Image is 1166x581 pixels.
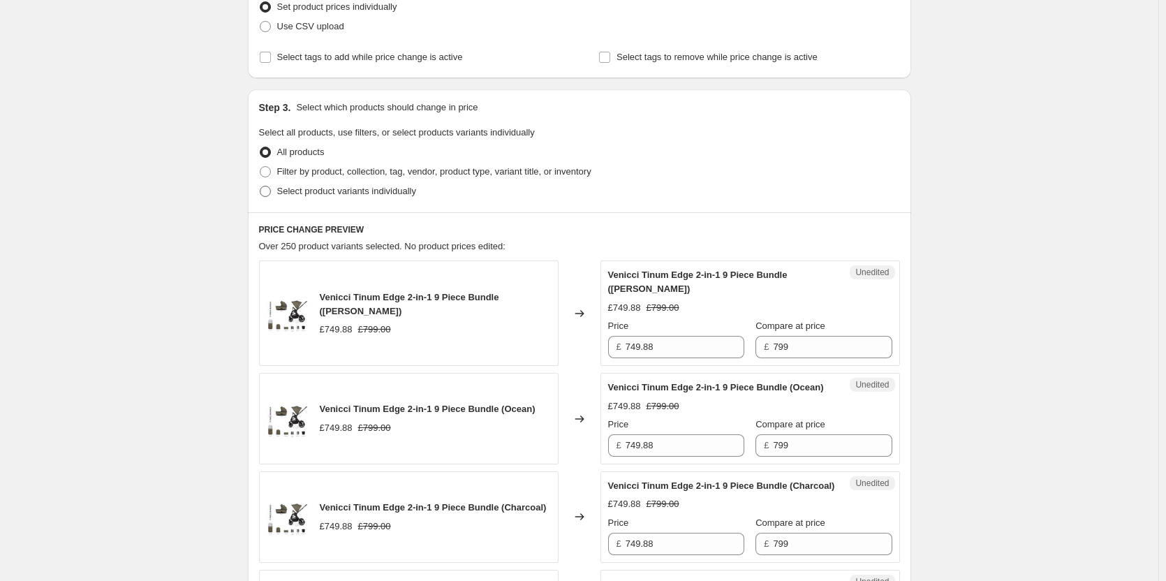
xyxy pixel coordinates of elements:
span: Venicci Tinum Edge 2-in-1 9 Piece Bundle ([PERSON_NAME]) [608,270,788,294]
h6: PRICE CHANGE PREVIEW [259,224,900,235]
strike: £799.00 [358,520,391,534]
div: £749.88 [320,421,353,435]
span: Select tags to add while price change is active [277,52,463,62]
div: £749.88 [320,520,353,534]
span: Select tags to remove while price change is active [617,52,818,62]
strike: £799.00 [647,301,679,315]
span: Filter by product, collection, tag, vendor, product type, variant title, or inventory [277,166,591,177]
span: £ [617,538,621,549]
span: £ [617,341,621,352]
div: £749.88 [320,323,353,337]
img: Venicci-Edge-Moss-9-PIECE-BUNDLE-ENGO-2-1_80x.jpg [267,496,309,538]
strike: £799.00 [647,399,679,413]
span: £ [764,538,769,549]
span: Use CSV upload [277,21,344,31]
span: Select all products, use filters, or select products variants individually [259,127,535,138]
span: Select product variants individually [277,186,416,196]
strike: £799.00 [358,323,391,337]
span: Over 250 product variants selected. No product prices edited: [259,241,505,251]
span: Compare at price [755,419,825,429]
div: £749.88 [608,301,641,315]
span: Venicci Tinum Edge 2-in-1 9 Piece Bundle (Ocean) [320,404,536,414]
span: Venicci Tinum Edge 2-in-1 9 Piece Bundle (Charcoal) [608,480,835,491]
span: Unedited [855,478,889,489]
span: £ [764,440,769,450]
span: £ [617,440,621,450]
img: Venicci-Edge-Moss-9-PIECE-BUNDLE-ENGO-2-1_80x.jpg [267,293,309,334]
span: Unedited [855,267,889,278]
span: Price [608,419,629,429]
strike: £799.00 [358,421,391,435]
span: Venicci Tinum Edge 2-in-1 9 Piece Bundle (Ocean) [608,382,824,392]
div: £749.88 [608,497,641,511]
strike: £799.00 [647,497,679,511]
span: Venicci Tinum Edge 2-in-1 9 Piece Bundle ([PERSON_NAME]) [320,292,499,316]
span: Venicci Tinum Edge 2-in-1 9 Piece Bundle (Charcoal) [320,502,547,513]
span: £ [764,341,769,352]
img: Venicci-Edge-Moss-9-PIECE-BUNDLE-ENGO-2-1_80x.jpg [267,398,309,440]
span: Set product prices individually [277,1,397,12]
span: Unedited [855,379,889,390]
span: Price [608,517,629,528]
span: Compare at price [755,321,825,331]
h2: Step 3. [259,101,291,115]
span: Compare at price [755,517,825,528]
span: All products [277,147,325,157]
p: Select which products should change in price [296,101,478,115]
span: Price [608,321,629,331]
div: £749.88 [608,399,641,413]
